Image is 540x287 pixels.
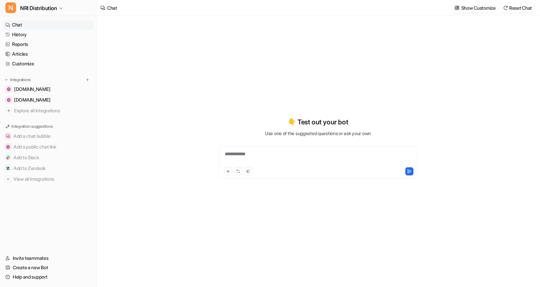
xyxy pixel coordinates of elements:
a: nri3pl.com[DOMAIN_NAME] [3,95,93,105]
span: [DOMAIN_NAME] [14,86,50,93]
button: Add a chat bubbleAdd a chat bubble [3,131,93,141]
span: NRI Distribution [20,3,57,13]
img: menu_add.svg [85,77,90,82]
a: Explore all integrations [3,106,93,115]
img: expand menu [4,77,9,82]
a: Reports [3,40,93,49]
span: N [5,2,16,13]
p: Show Customize [461,4,496,11]
a: nri-distribution.com[DOMAIN_NAME] [3,84,93,94]
button: Add to SlackAdd to Slack [3,152,93,163]
div: Chat [107,4,117,11]
img: explore all integrations [5,107,12,114]
img: Add a chat bubble [6,134,10,138]
button: Add to ZendeskAdd to Zendesk [3,163,93,174]
button: Show Customize [453,3,498,13]
img: Add to Zendesk [6,166,10,170]
p: Use one of the suggested questions or ask your own [265,130,371,137]
img: reset [503,5,508,10]
img: View all integrations [6,177,10,181]
a: History [3,30,93,39]
a: Create a new Bot [3,263,93,272]
button: Integrations [3,76,33,83]
a: Customize [3,59,93,68]
p: Integrations [10,77,31,82]
button: View all integrationsView all integrations [3,174,93,184]
img: customize [455,5,459,10]
p: 👇 Test out your bot [288,117,348,127]
img: nri-distribution.com [7,87,11,91]
a: Articles [3,49,93,59]
button: Reset Chat [501,3,535,13]
button: Add a public chat linkAdd a public chat link [3,141,93,152]
a: Invite teammates [3,253,93,263]
span: Explore all integrations [14,105,91,116]
span: [DOMAIN_NAME] [14,97,50,103]
a: Chat [3,20,93,30]
img: nri3pl.com [7,98,11,102]
img: Add to Slack [6,156,10,160]
a: Help and support [3,272,93,282]
p: Integration suggestions [11,123,53,129]
img: Add a public chat link [6,145,10,149]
